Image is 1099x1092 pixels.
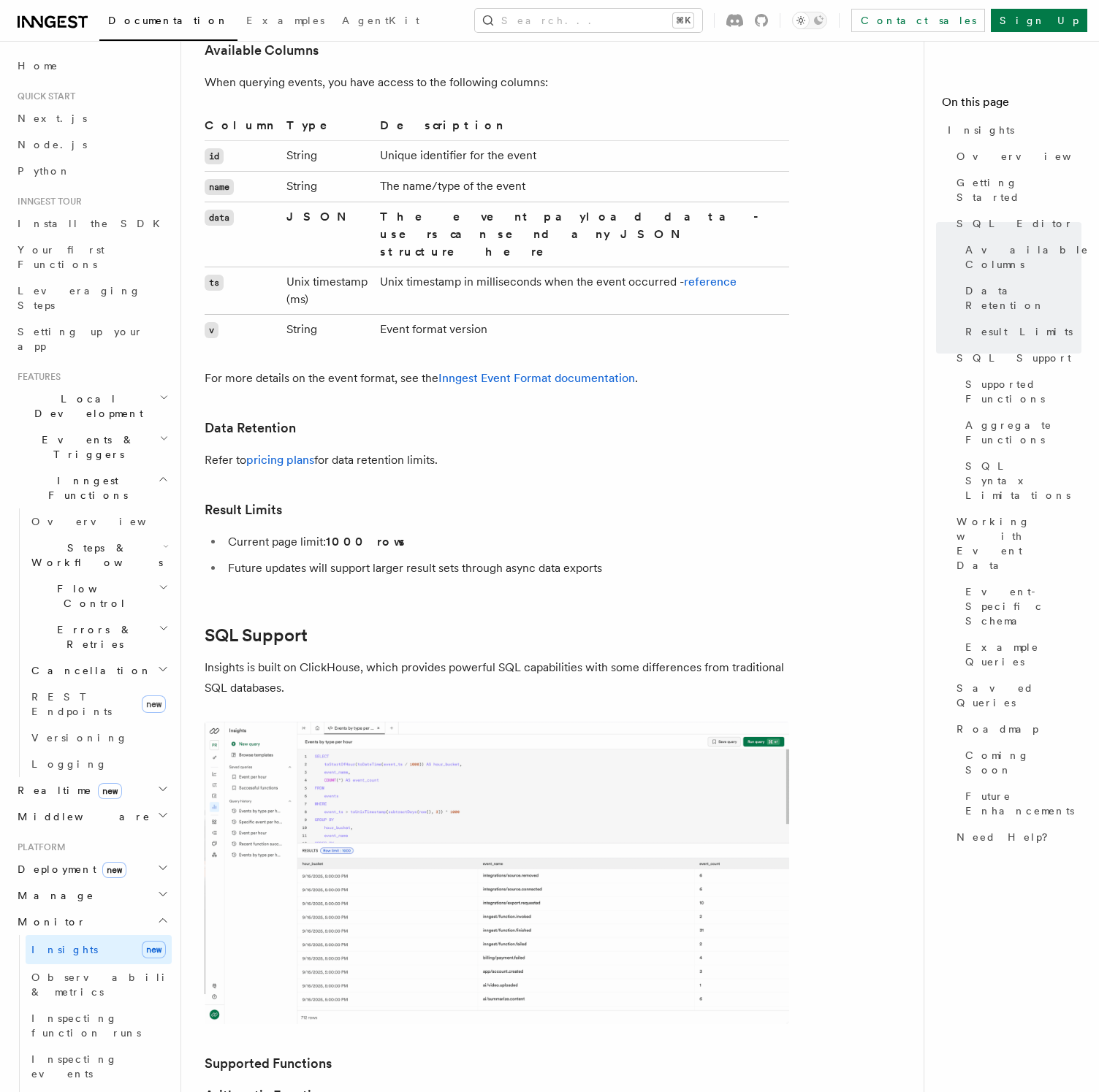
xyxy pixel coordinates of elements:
[959,634,1081,675] a: Example Queries
[31,1012,141,1039] span: Inspecting function runs
[281,116,374,141] th: Type
[673,13,693,28] kbd: ⌘K
[18,112,87,124] span: Next.js
[12,237,172,278] a: Your first Functions
[438,371,635,385] a: Inngest Event Format documentation
[12,909,172,935] button: Monitor
[957,681,1081,710] span: Saved Queries
[965,324,1073,339] span: Result Limits
[959,318,1081,345] a: Result Limits
[224,532,789,552] li: Current page limit:
[12,467,172,508] button: Inngest Functions
[98,783,122,799] span: new
[965,459,1081,503] span: SQL Syntax Limitations
[31,758,107,770] span: Logging
[205,116,281,141] th: Column
[380,210,766,259] strong: The event payload data - users can send any JSON structure here
[26,663,152,678] span: Cancellation
[965,418,1081,447] span: Aggregate Functions
[951,210,1081,237] a: SQL Editor
[26,751,172,777] a: Logging
[237,4,333,39] a: Examples
[12,91,75,102] span: Quick start
[224,558,789,579] li: Future updates will support larger result sets through async data exports
[374,141,789,172] td: Unique identifier for the event
[12,158,172,184] a: Python
[965,377,1081,406] span: Supported Functions
[12,856,172,882] button: Deploymentnew
[26,576,172,616] button: Flow Control
[102,862,126,878] span: new
[957,351,1071,365] span: SQL Support
[12,427,172,467] button: Events & Triggers
[957,514,1081,573] span: Working with Event Data
[684,275,737,289] a: reference
[31,1053,118,1080] span: Inspecting events
[12,53,172,79] a: Home
[281,141,374,172] td: String
[31,944,98,955] span: Insights
[792,12,827,29] button: Toggle dark mode
[951,716,1081,742] a: Roadmap
[951,169,1081,210] a: Getting Started
[12,473,158,503] span: Inngest Functions
[959,783,1081,824] a: Future Enhancements
[333,4,428,39] a: AgentKit
[205,625,308,646] a: SQL Support
[205,450,789,470] p: Refer to for data retention limits.
[26,622,159,652] span: Errors & Retries
[12,210,172,237] a: Install the SDK
[205,368,789,389] p: For more details on the event format, see the .
[12,371,61,383] span: Features
[12,841,66,853] span: Platform
[959,371,1081,412] a: Supported Functions
[246,453,314,467] a: pricing plans
[12,278,172,318] a: Leveraging Steps
[286,210,354,224] strong: JSON
[12,915,86,929] span: Monitor
[12,809,151,824] span: Middleware
[31,971,182,998] span: Observability & metrics
[26,935,172,964] a: Insightsnew
[374,172,789,202] td: The name/type of the event
[942,93,1081,117] h4: On this page
[18,326,143,352] span: Setting up your app
[205,1053,332,1074] a: Supported Functions
[965,283,1081,313] span: Data Retention
[374,116,789,141] th: Description
[12,888,94,903] span: Manage
[18,285,141,311] span: Leveraging Steps
[205,148,224,164] code: id
[951,675,1081,716] a: Saved Queries
[12,105,172,131] a: Next.js
[12,318,172,359] a: Setting up your app
[12,777,172,803] button: Realtimenew
[12,131,172,158] a: Node.js
[205,500,282,520] a: Result Limits
[205,657,789,698] p: Insights is built on ClickHouse, which provides powerful SQL capabilities with some differences f...
[26,1005,172,1046] a: Inspecting function runs
[957,830,1058,844] span: Need Help?
[26,657,172,684] button: Cancellation
[965,640,1081,669] span: Example Queries
[205,72,789,93] p: When querying events, you have access to the following columns:
[991,9,1087,32] a: Sign Up
[965,243,1089,272] span: Available Columns
[26,616,172,657] button: Errors & Retries
[12,882,172,909] button: Manage
[948,123,1014,137] span: Insights
[851,9,985,32] a: Contact sales
[475,9,702,32] button: Search...⌘K
[99,4,237,41] a: Documentation
[326,535,407,549] strong: 1000 rows
[18,139,87,150] span: Node.js
[31,516,182,527] span: Overview
[959,278,1081,318] a: Data Retention
[374,267,789,315] td: Unix timestamp in milliseconds when the event occurred -
[18,244,104,270] span: Your first Functions
[205,722,789,1023] img: Sql Editor View
[31,691,112,717] span: REST Endpoints
[959,579,1081,634] a: Event-Specific Schema
[957,722,1038,736] span: Roadmap
[205,40,319,61] a: Available Columns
